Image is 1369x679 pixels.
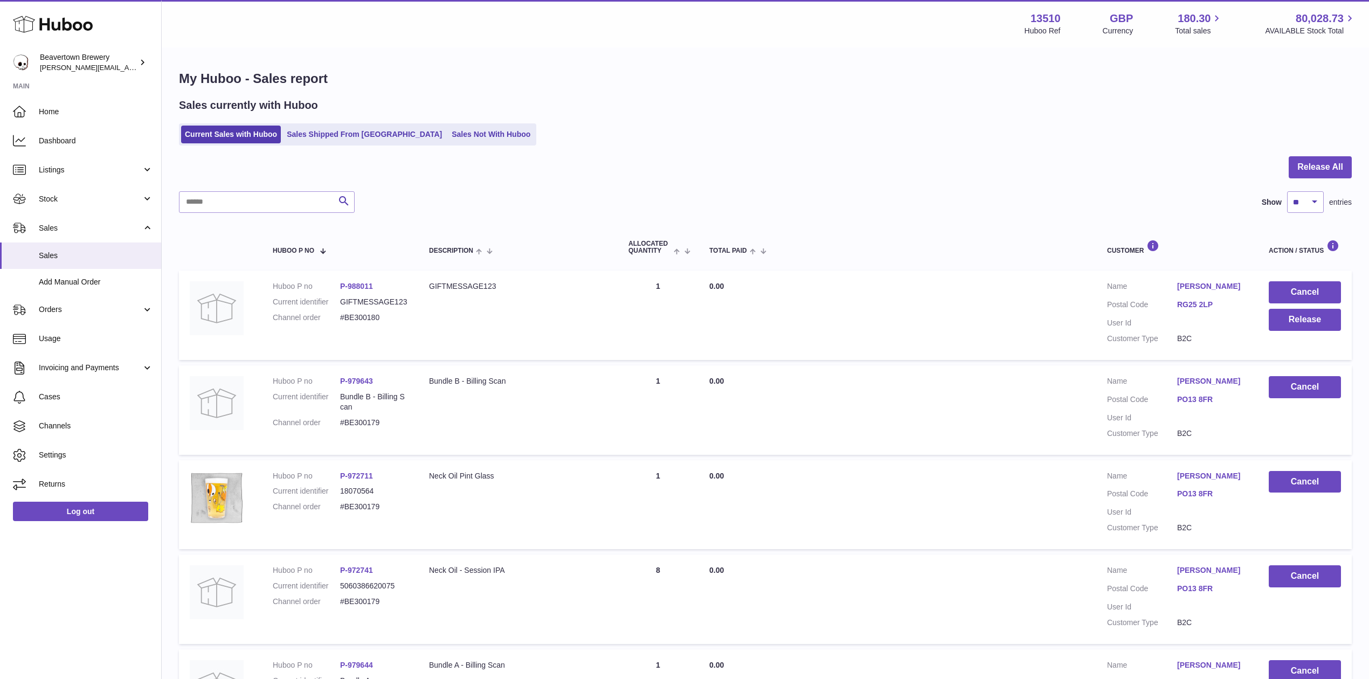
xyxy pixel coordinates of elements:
span: Huboo P no [273,247,314,254]
span: 0.00 [709,377,724,385]
dt: Customer Type [1107,523,1177,533]
dt: Huboo P no [273,376,340,386]
a: P-972741 [340,566,373,574]
span: Sales [39,251,153,261]
div: Action / Status [1269,240,1341,254]
a: [PERSON_NAME] [1177,660,1247,670]
img: no-photo.jpg [190,281,244,335]
a: 180.30 Total sales [1175,11,1223,36]
dd: 5060386620075 [340,581,407,591]
div: Neck Oil Pint Glass [429,471,607,481]
span: Returns [39,479,153,489]
dt: Name [1107,281,1177,294]
a: [PERSON_NAME] [1177,471,1247,481]
div: Neck Oil - Session IPA [429,565,607,576]
button: Cancel [1269,471,1341,493]
img: no-photo.jpg [190,565,244,619]
h2: Sales currently with Huboo [179,98,318,113]
td: 1 [618,365,699,455]
div: Beavertown Brewery [40,52,137,73]
div: GIFTMESSAGE123 [429,281,607,292]
span: Invoicing and Payments [39,363,142,373]
button: Release [1269,309,1341,331]
dd: #BE300179 [340,418,407,428]
dd: B2C [1177,334,1247,344]
span: Sales [39,223,142,233]
dt: Huboo P no [273,565,340,576]
button: Cancel [1269,281,1341,303]
span: 0.00 [709,472,724,480]
span: Settings [39,450,153,460]
a: PO13 8FR [1177,394,1247,405]
dt: User Id [1107,602,1177,612]
dt: Huboo P no [273,660,340,670]
strong: 13510 [1031,11,1061,26]
dt: Channel order [273,418,340,428]
dt: Channel order [273,313,340,323]
a: P-972711 [340,472,373,480]
span: Listings [39,165,142,175]
dd: Bundle B - Billing Scan [340,392,407,412]
span: Total sales [1175,26,1223,36]
button: Cancel [1269,565,1341,587]
a: [PERSON_NAME] [1177,565,1247,576]
a: RG25 2LP [1177,300,1247,310]
div: Bundle A - Billing Scan [429,660,607,670]
dt: Current identifier [273,486,340,496]
span: Channels [39,421,153,431]
span: Description [429,247,473,254]
span: ALLOCATED Quantity [628,240,671,254]
span: 0.00 [709,566,724,574]
dt: Name [1107,660,1177,673]
dd: GIFTMESSAGE123 [340,297,407,307]
span: 0.00 [709,661,724,669]
span: 80,028.73 [1296,11,1344,26]
dt: Channel order [273,502,340,512]
h1: My Huboo - Sales report [179,70,1352,87]
dd: B2C [1177,523,1247,533]
span: AVAILABLE Stock Total [1265,26,1356,36]
dd: B2C [1177,428,1247,439]
dt: Huboo P no [273,281,340,292]
span: Usage [39,334,153,344]
a: P-988011 [340,282,373,290]
label: Show [1262,197,1282,207]
a: P-979644 [340,661,373,669]
a: 80,028.73 AVAILABLE Stock Total [1265,11,1356,36]
dt: Postal Code [1107,394,1177,407]
td: 1 [618,271,699,360]
a: [PERSON_NAME] [1177,281,1247,292]
span: Cases [39,392,153,402]
button: Cancel [1269,376,1341,398]
dt: Name [1107,376,1177,389]
td: 8 [618,555,699,644]
dd: 18070564 [340,486,407,496]
a: Log out [13,502,148,521]
span: 0.00 [709,282,724,290]
dt: Current identifier [273,392,340,412]
dt: Name [1107,565,1177,578]
span: Home [39,107,153,117]
div: Customer [1107,240,1247,254]
span: [PERSON_NAME][EMAIL_ADDRESS][PERSON_NAME][DOMAIN_NAME] [40,63,274,72]
span: 180.30 [1178,11,1211,26]
a: [PERSON_NAME] [1177,376,1247,386]
button: Release All [1289,156,1352,178]
dd: B2C [1177,618,1247,628]
a: PO13 8FR [1177,489,1247,499]
dt: Huboo P no [273,471,340,481]
dt: Postal Code [1107,584,1177,597]
dt: User Id [1107,413,1177,423]
img: no-photo.jpg [190,376,244,430]
dd: #BE300179 [340,502,407,512]
a: P-979643 [340,377,373,385]
dt: Customer Type [1107,334,1177,344]
dd: #BE300179 [340,597,407,607]
dt: Customer Type [1107,428,1177,439]
dt: User Id [1107,507,1177,517]
span: Orders [39,304,142,315]
div: Currency [1103,26,1133,36]
dd: #BE300180 [340,313,407,323]
dt: Channel order [273,597,340,607]
span: entries [1329,197,1352,207]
